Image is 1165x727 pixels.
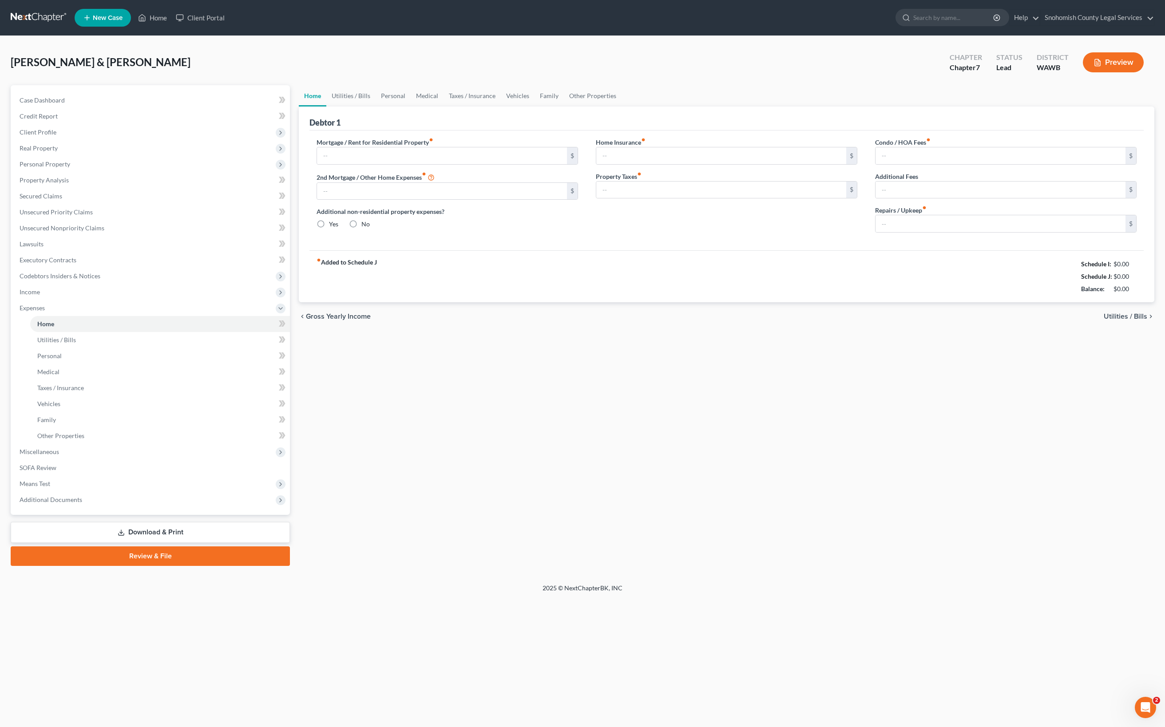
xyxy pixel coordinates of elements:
[93,15,123,21] span: New Case
[20,112,58,120] span: Credit Report
[12,204,290,220] a: Unsecured Priority Claims
[422,172,426,176] i: fiber_manual_record
[913,9,995,26] input: Search by name...
[501,85,535,107] a: Vehicles
[637,172,642,176] i: fiber_manual_record
[12,172,290,188] a: Property Analysis
[20,192,62,200] span: Secured Claims
[11,546,290,566] a: Review & File
[12,236,290,252] a: Lawsuits
[950,52,982,63] div: Chapter
[299,85,326,107] a: Home
[20,160,70,168] span: Personal Property
[1037,52,1069,63] div: District
[11,522,290,543] a: Download & Print
[299,313,306,320] i: chevron_left
[1037,63,1069,73] div: WAWB
[30,332,290,348] a: Utilities / Bills
[37,384,84,391] span: Taxes / Insurance
[30,428,290,444] a: Other Properties
[37,368,59,375] span: Medical
[37,432,84,439] span: Other Properties
[564,85,622,107] a: Other Properties
[20,128,56,136] span: Client Profile
[37,416,56,423] span: Family
[950,63,982,73] div: Chapter
[641,138,646,142] i: fiber_manual_record
[30,380,290,396] a: Taxes / Insurance
[361,220,370,229] label: No
[1147,313,1154,320] i: chevron_right
[20,240,44,248] span: Lawsuits
[20,144,58,152] span: Real Property
[535,85,564,107] a: Family
[37,400,60,407] span: Vehicles
[317,207,578,216] label: Additional non-residential property expenses?
[1125,215,1136,232] div: $
[30,348,290,364] a: Personal
[846,182,857,198] div: $
[567,183,578,200] div: $
[1125,182,1136,198] div: $
[299,313,371,320] button: chevron_left Gross Yearly Income
[20,288,40,296] span: Income
[876,147,1125,164] input: --
[1153,697,1160,704] span: 2
[876,215,1125,232] input: --
[37,320,54,328] span: Home
[1125,147,1136,164] div: $
[134,10,171,26] a: Home
[317,258,377,295] strong: Added to Schedule J
[596,182,846,198] input: --
[30,396,290,412] a: Vehicles
[20,224,104,232] span: Unsecured Nonpriority Claims
[20,272,100,280] span: Codebtors Insiders & Notices
[596,172,642,181] label: Property Taxes
[976,63,980,71] span: 7
[846,147,857,164] div: $
[567,147,578,164] div: $
[309,117,341,128] div: Debtor 1
[30,364,290,380] a: Medical
[329,584,836,600] div: 2025 © NextChapterBK, INC
[1040,10,1154,26] a: Snohomish County Legal Services
[596,138,646,147] label: Home Insurance
[20,496,82,503] span: Additional Documents
[876,182,1125,198] input: --
[1083,52,1144,72] button: Preview
[30,412,290,428] a: Family
[37,352,62,360] span: Personal
[12,252,290,268] a: Executory Contracts
[1010,10,1039,26] a: Help
[1135,697,1156,718] iframe: Intercom live chat
[20,208,93,216] span: Unsecured Priority Claims
[20,96,65,104] span: Case Dashboard
[12,460,290,476] a: SOFA Review
[20,256,76,264] span: Executory Contracts
[411,85,444,107] a: Medical
[875,172,918,181] label: Additional Fees
[444,85,501,107] a: Taxes / Insurance
[1081,260,1111,268] strong: Schedule I:
[317,172,435,182] label: 2nd Mortgage / Other Home Expenses
[20,304,45,312] span: Expenses
[30,316,290,332] a: Home
[317,147,567,164] input: --
[20,448,59,455] span: Miscellaneous
[376,85,411,107] a: Personal
[875,138,931,147] label: Condo / HOA Fees
[20,176,69,184] span: Property Analysis
[12,188,290,204] a: Secured Claims
[1104,313,1154,320] button: Utilities / Bills chevron_right
[1104,313,1147,320] span: Utilities / Bills
[926,138,931,142] i: fiber_manual_record
[1081,285,1105,292] strong: Balance:
[429,138,433,142] i: fiber_manual_record
[326,85,376,107] a: Utilities / Bills
[875,205,927,215] label: Repairs / Upkeep
[306,313,371,320] span: Gross Yearly Income
[20,480,50,487] span: Means Test
[12,108,290,124] a: Credit Report
[20,464,56,471] span: SOFA Review
[37,336,76,344] span: Utilities / Bills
